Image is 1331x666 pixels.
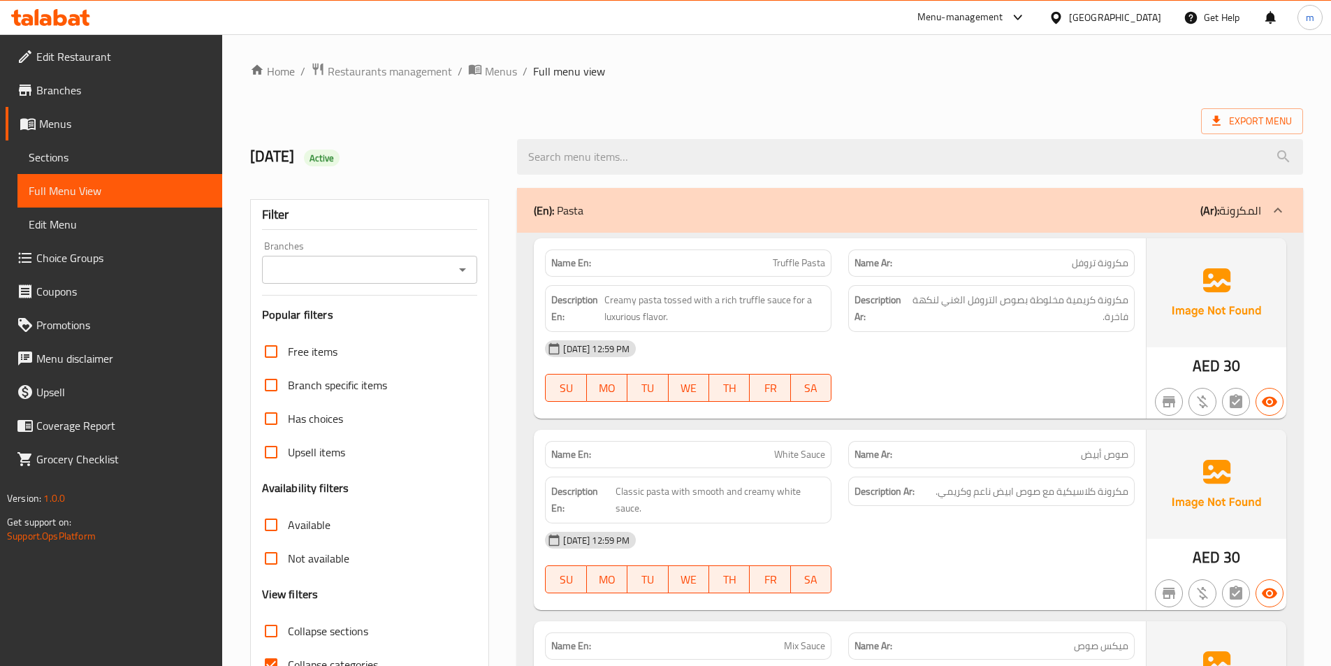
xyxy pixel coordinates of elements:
span: Menus [485,63,517,80]
button: Not has choices [1222,579,1250,607]
span: Coverage Report [36,417,211,434]
span: Branches [36,82,211,99]
button: MO [587,565,627,593]
span: Has choices [288,410,343,427]
button: Available [1256,388,1283,416]
a: Full Menu View [17,174,222,208]
li: / [300,63,305,80]
button: Not branch specific item [1155,579,1183,607]
span: Choice Groups [36,249,211,266]
div: Active [304,150,340,166]
span: AED [1193,352,1220,379]
h3: Availability filters [262,480,349,496]
a: Promotions [6,308,222,342]
span: Get support on: [7,513,71,531]
span: مكرونة كريمية مخلوطة بصوص التروفل الغني لنكهة فاخرة. [911,291,1128,326]
h3: View filters [262,586,319,602]
button: Open [453,260,472,280]
div: (En): Pasta(Ar):المكرونة [517,188,1303,233]
span: White Sauce [774,447,825,462]
span: Edit Menu [29,216,211,233]
span: [DATE] 12:59 PM [558,534,635,547]
span: Grocery Checklist [36,451,211,468]
strong: Description Ar: [854,483,915,500]
button: SA [791,565,831,593]
span: Free items [288,343,337,360]
p: المكرونة [1200,202,1261,219]
span: TH [715,378,744,398]
span: FR [755,378,785,398]
span: Branch specific items [288,377,387,393]
span: Menu disclaimer [36,350,211,367]
img: Ae5nvW7+0k+MAAAAAElFTkSuQmCC [1147,430,1286,539]
span: Mix Sauce [784,639,825,653]
button: SU [545,374,586,402]
nav: breadcrumb [250,62,1303,80]
a: Menu disclaimer [6,342,222,375]
span: مكرونة تروفل [1072,256,1128,270]
input: search [517,139,1303,175]
span: Sections [29,149,211,166]
button: FR [750,374,790,402]
span: Collapse sections [288,623,368,639]
div: Menu-management [917,9,1003,26]
span: Coupons [36,283,211,300]
a: Coverage Report [6,409,222,442]
button: MO [587,374,627,402]
button: WE [669,374,709,402]
span: MO [592,378,622,398]
img: Ae5nvW7+0k+MAAAAAElFTkSuQmCC [1147,238,1286,347]
a: Restaurants management [311,62,452,80]
div: [GEOGRAPHIC_DATA] [1069,10,1161,25]
strong: Name Ar: [854,447,892,462]
b: (Ar): [1200,200,1219,221]
span: SA [797,378,826,398]
div: Filter [262,200,478,230]
a: Edit Restaurant [6,40,222,73]
p: Pasta [534,202,583,219]
span: Edit Restaurant [36,48,211,65]
button: TH [709,374,750,402]
span: WE [674,570,704,590]
span: SU [551,570,581,590]
strong: Name Ar: [854,256,892,270]
span: Promotions [36,317,211,333]
span: Creamy pasta tossed with a rich truffle sauce for a luxurious flavor. [604,291,825,326]
span: Classic pasta with smooth and creamy white sauce. [616,483,825,517]
span: SU [551,378,581,398]
li: / [523,63,528,80]
strong: Description En: [551,483,613,517]
button: Not branch specific item [1155,388,1183,416]
span: FR [755,570,785,590]
a: Sections [17,140,222,174]
span: Version: [7,489,41,507]
span: SA [797,570,826,590]
span: Upsell [36,384,211,400]
a: Grocery Checklist [6,442,222,476]
span: Available [288,516,330,533]
button: SU [545,565,586,593]
span: m [1306,10,1314,25]
button: TU [627,565,668,593]
span: Restaurants management [328,63,452,80]
a: Coupons [6,275,222,308]
a: Home [250,63,295,80]
strong: Name En: [551,256,591,270]
a: Upsell [6,375,222,409]
span: 1.0.0 [43,489,65,507]
span: [DATE] 12:59 PM [558,342,635,356]
strong: Description Ar: [854,291,908,326]
span: Truffle Pasta [773,256,825,270]
span: MO [592,570,622,590]
span: ميكس صوص [1074,639,1128,653]
span: مكرونة كلاسيكية مع صوص ابيض ناعم وكريمي. [936,483,1128,500]
a: Menus [468,62,517,80]
button: FR [750,565,790,593]
span: Export Menu [1201,108,1303,134]
span: Full Menu View [29,182,211,199]
span: Upsell items [288,444,345,461]
button: TU [627,374,668,402]
button: WE [669,565,709,593]
button: Not has choices [1222,388,1250,416]
button: Purchased item [1188,579,1216,607]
